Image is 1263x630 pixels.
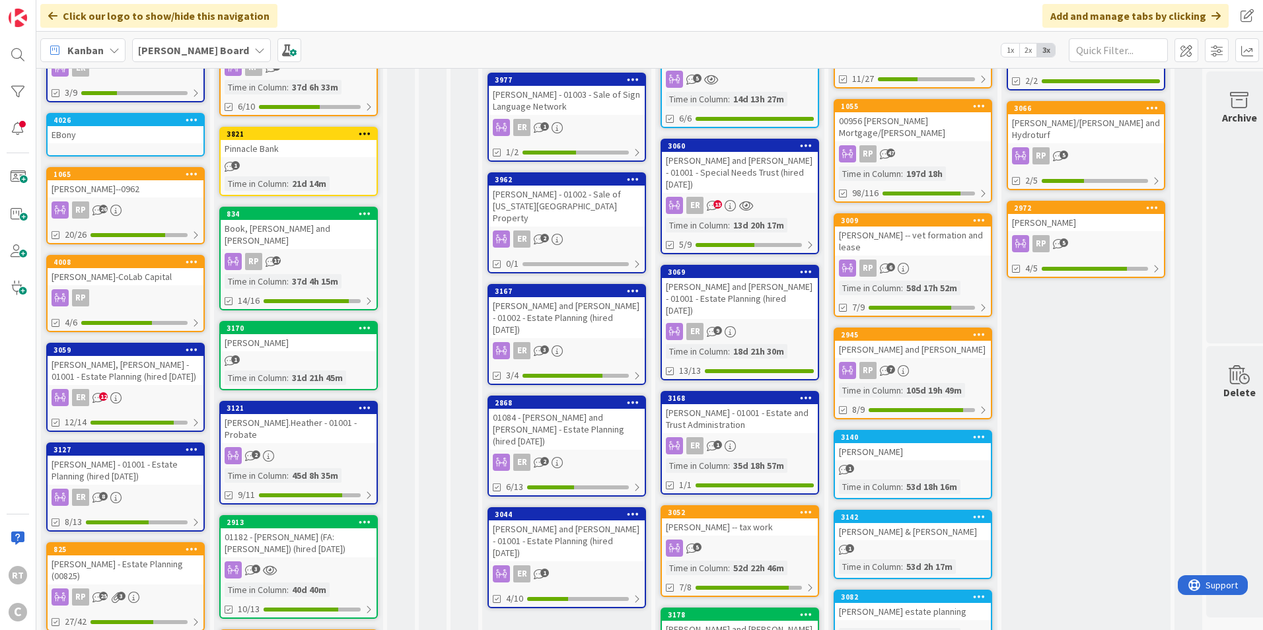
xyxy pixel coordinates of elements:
[489,297,645,338] div: [PERSON_NAME] and [PERSON_NAME] - 01002 - Estate Planning (hired [DATE])
[287,370,289,385] span: :
[48,555,203,584] div: [PERSON_NAME] - Estate Planning (00825)
[1014,203,1164,213] div: 2972
[666,92,728,106] div: Time in Column
[272,256,281,265] span: 17
[48,344,203,356] div: 3059
[489,508,645,520] div: 3044
[252,565,260,573] span: 3
[666,344,728,359] div: Time in Column
[662,266,818,319] div: 3069[PERSON_NAME] and [PERSON_NAME] - 01001 - Estate Planning (hired [DATE])
[835,100,991,141] div: 105500956 [PERSON_NAME] Mortgage/[PERSON_NAME]
[903,479,960,494] div: 53d 18h 16m
[679,112,692,125] span: 6/6
[489,520,645,561] div: [PERSON_NAME] and [PERSON_NAME] - 01001 - Estate Planning (hired [DATE])
[489,454,645,471] div: ER
[686,197,704,214] div: ER
[1007,201,1165,278] a: 2972[PERSON_NAME]RP4/5
[219,401,378,505] a: 3121[PERSON_NAME].Heather - 01001 - ProbateTime in Column:45d 8h 35m9/11
[54,545,203,554] div: 825
[728,561,730,575] span: :
[901,479,903,494] span: :
[668,141,818,151] div: 3060
[48,256,203,285] div: 4008[PERSON_NAME]-CoLab Capital
[227,129,377,139] div: 3821
[221,516,377,528] div: 2913
[728,218,730,232] span: :
[834,510,992,579] a: 3142[PERSON_NAME] & [PERSON_NAME]Time in Column:53d 2h 17m
[1008,202,1164,214] div: 2972
[227,209,377,219] div: 834
[841,102,991,111] div: 1055
[48,543,203,555] div: 825
[489,565,645,582] div: ER
[662,507,818,518] div: 3052
[221,253,377,270] div: RP
[859,260,877,277] div: RP
[289,176,330,191] div: 21d 14m
[841,330,991,339] div: 2945
[839,479,901,494] div: Time in Column
[662,152,818,193] div: [PERSON_NAME] and [PERSON_NAME] - 01001 - Special Needs Trust (hired [DATE])
[489,285,645,338] div: 3167[PERSON_NAME] and [PERSON_NAME] - 01002 - Estate Planning (hired [DATE])
[231,355,240,364] span: 1
[489,74,645,86] div: 3977
[252,450,260,459] span: 2
[662,392,818,433] div: 3168[PERSON_NAME] - 01001 - Estate and Trust Administration
[221,402,377,443] div: 3121[PERSON_NAME].Heather - 01001 - Probate
[495,75,645,85] div: 3977
[489,174,645,227] div: 3962[PERSON_NAME] - 01002 - Sale of [US_STATE][GEOGRAPHIC_DATA] Property
[221,322,377,334] div: 3170
[513,230,530,248] div: ER
[1032,235,1050,252] div: RP
[287,582,289,597] span: :
[730,218,787,232] div: 13d 20h 17m
[48,444,203,456] div: 3127
[489,74,645,115] div: 3977[PERSON_NAME] - 01003 - Sale of Sign Language Network
[48,180,203,197] div: [PERSON_NAME]--0962
[287,468,289,483] span: :
[686,437,704,454] div: ER
[835,215,991,256] div: 3009[PERSON_NAME] -- vet formation and lease
[730,344,787,359] div: 18d 21h 30m
[9,9,27,27] img: Visit kanbanzone.com
[886,149,895,157] span: 47
[487,284,646,385] a: 3167[PERSON_NAME] and [PERSON_NAME] - 01002 - Estate Planning (hired [DATE])ER3/4
[730,458,787,473] div: 35d 18h 57m
[661,139,819,254] a: 3060[PERSON_NAME] and [PERSON_NAME] - 01001 - Special Needs Trust (hired [DATE])ERTime in Column:...
[835,145,991,162] div: RP
[841,216,991,225] div: 3009
[489,397,645,450] div: 286801084 - [PERSON_NAME] and [PERSON_NAME] - Estate Planning (hired [DATE])
[46,167,205,244] a: 1065[PERSON_NAME]--0962RP20/26
[48,114,203,126] div: 4026
[72,389,89,406] div: ER
[489,174,645,186] div: 3962
[225,582,287,597] div: Time in Column
[506,480,523,494] span: 6/13
[513,119,530,136] div: ER
[495,398,645,407] div: 2868
[227,518,377,527] div: 2913
[859,362,877,379] div: RP
[489,86,645,115] div: [PERSON_NAME] - 01003 - Sale of Sign Language Network
[65,86,77,100] span: 3/9
[835,523,991,540] div: [PERSON_NAME] & [PERSON_NAME]
[835,443,991,460] div: [PERSON_NAME]
[489,409,645,450] div: 01084 - [PERSON_NAME] and [PERSON_NAME] - Estate Planning (hired [DATE])
[48,201,203,219] div: RP
[662,140,818,152] div: 3060
[489,186,645,227] div: [PERSON_NAME] - 01002 - Sale of [US_STATE][GEOGRAPHIC_DATA] Property
[48,543,203,584] div: 825[PERSON_NAME] - Estate Planning (00825)
[238,294,260,308] span: 14/16
[48,114,203,143] div: 4026EBony
[9,566,27,584] div: RT
[668,610,818,619] div: 3178
[54,258,203,267] div: 4008
[506,368,519,382] span: 3/4
[662,197,818,214] div: ER
[859,145,877,162] div: RP
[901,559,903,574] span: :
[662,140,818,193] div: 3060[PERSON_NAME] and [PERSON_NAME] - 01001 - Special Needs Trust (hired [DATE])
[219,207,378,310] a: 834Book, [PERSON_NAME] and [PERSON_NAME]RPTime in Column:37d 4h 15m14/16
[487,73,646,162] a: 3977[PERSON_NAME] - 01003 - Sale of Sign Language NetworkER1/2
[489,397,645,409] div: 2868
